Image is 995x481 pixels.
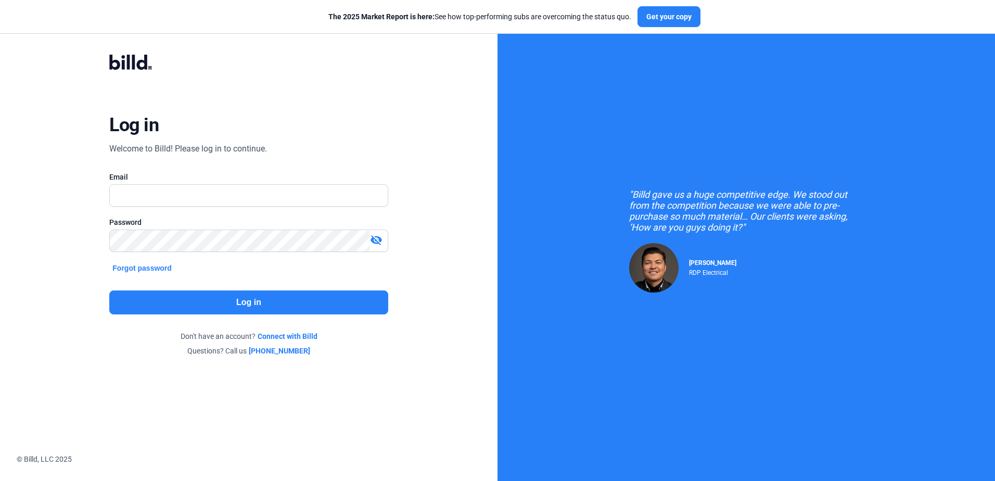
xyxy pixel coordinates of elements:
div: Password [109,217,388,227]
div: Questions? Call us [109,346,388,356]
div: "Billd gave us a huge competitive edge. We stood out from the competition because we were able to... [629,189,863,233]
div: Don't have an account? [109,331,388,341]
div: Log in [109,113,159,136]
a: [PHONE_NUMBER] [249,346,310,356]
a: Connect with Billd [258,331,317,341]
button: Log in [109,290,388,314]
div: RDP Electrical [689,267,736,276]
div: See how top-performing subs are overcoming the status quo. [328,11,631,22]
div: Welcome to Billd! Please log in to continue. [109,143,267,155]
button: Get your copy [637,6,700,27]
span: [PERSON_NAME] [689,259,736,267]
mat-icon: visibility_off [370,234,382,246]
span: The 2025 Market Report is here: [328,12,435,21]
img: Raul Pacheco [629,243,679,293]
div: Email [109,172,388,182]
button: Forgot password [109,262,175,274]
